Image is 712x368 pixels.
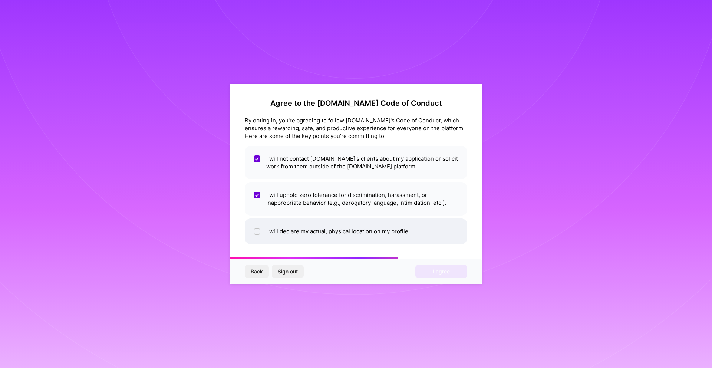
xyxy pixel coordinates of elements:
[278,268,298,275] span: Sign out
[245,116,467,140] div: By opting in, you're agreeing to follow [DOMAIN_NAME]'s Code of Conduct, which ensures a rewardin...
[245,265,269,278] button: Back
[245,182,467,216] li: I will uphold zero tolerance for discrimination, harassment, or inappropriate behavior (e.g., der...
[245,99,467,108] h2: Agree to the [DOMAIN_NAME] Code of Conduct
[245,218,467,244] li: I will declare my actual, physical location on my profile.
[251,268,263,275] span: Back
[245,146,467,179] li: I will not contact [DOMAIN_NAME]'s clients about my application or solicit work from them outside...
[272,265,304,278] button: Sign out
